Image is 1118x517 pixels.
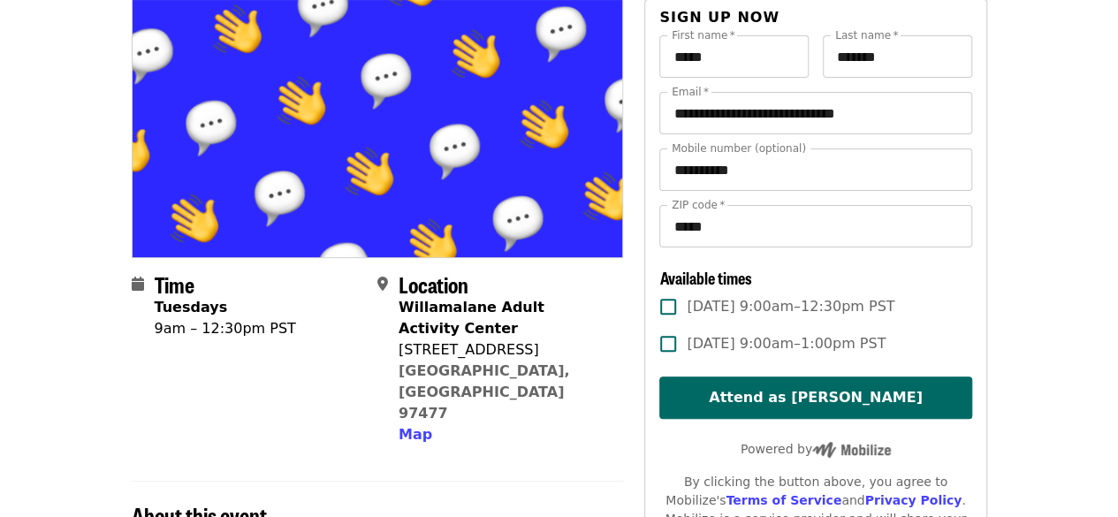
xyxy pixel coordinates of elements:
span: [DATE] 9:00am–1:00pm PST [687,333,886,354]
span: [DATE] 9:00am–12:30pm PST [687,296,894,317]
strong: Tuesdays [155,299,228,316]
div: 9am – 12:30pm PST [155,318,296,339]
label: ZIP code [672,200,725,210]
label: Email [672,87,709,97]
input: Mobile number (optional) [659,148,971,191]
span: Time [155,269,194,300]
button: Map [399,424,432,445]
input: First name [659,35,809,78]
button: Attend as [PERSON_NAME] [659,376,971,419]
strong: Willamalane Adult Activity Center [399,299,544,337]
input: Email [659,92,971,134]
i: calendar icon [132,276,144,293]
span: Map [399,426,432,443]
label: Mobile number (optional) [672,143,806,154]
span: Sign up now [659,9,780,26]
i: map-marker-alt icon [377,276,388,293]
span: Location [399,269,468,300]
label: First name [672,30,735,41]
img: Powered by Mobilize [812,442,891,458]
a: [GEOGRAPHIC_DATA], [GEOGRAPHIC_DATA] 97477 [399,362,570,422]
input: ZIP code [659,205,971,247]
a: Privacy Policy [864,493,962,507]
a: Terms of Service [726,493,841,507]
label: Last name [835,30,898,41]
span: Available times [659,266,751,289]
input: Last name [823,35,972,78]
div: [STREET_ADDRESS] [399,339,609,361]
span: Powered by [741,442,891,456]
